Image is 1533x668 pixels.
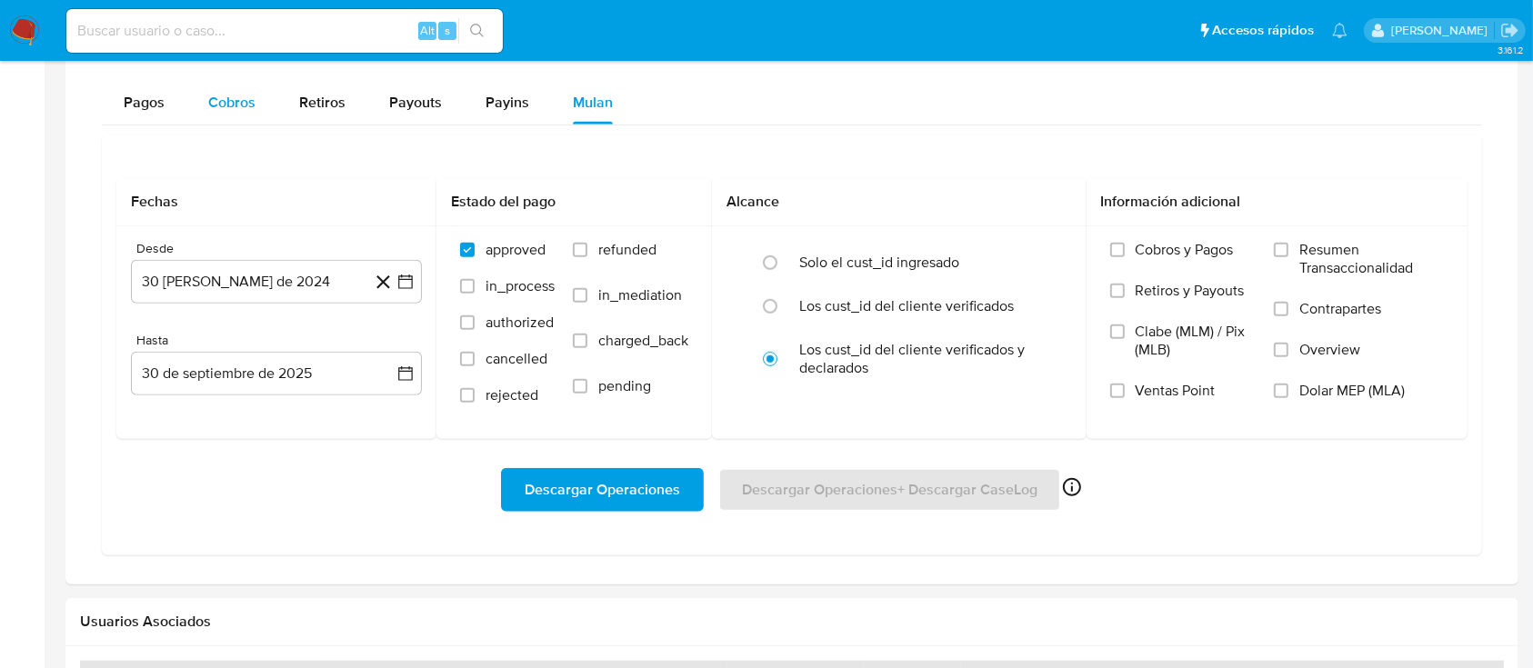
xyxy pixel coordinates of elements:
span: Accesos rápidos [1212,21,1314,40]
a: Salir [1500,21,1519,40]
input: Buscar usuario o caso... [66,19,503,43]
span: Alt [420,22,435,39]
a: Notificaciones [1332,23,1348,38]
button: search-icon [458,18,496,44]
h2: Usuarios Asociados [80,613,1504,631]
p: ezequiel.castrillon@mercadolibre.com [1391,22,1494,39]
span: s [445,22,450,39]
span: 3.161.2 [1498,43,1524,57]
